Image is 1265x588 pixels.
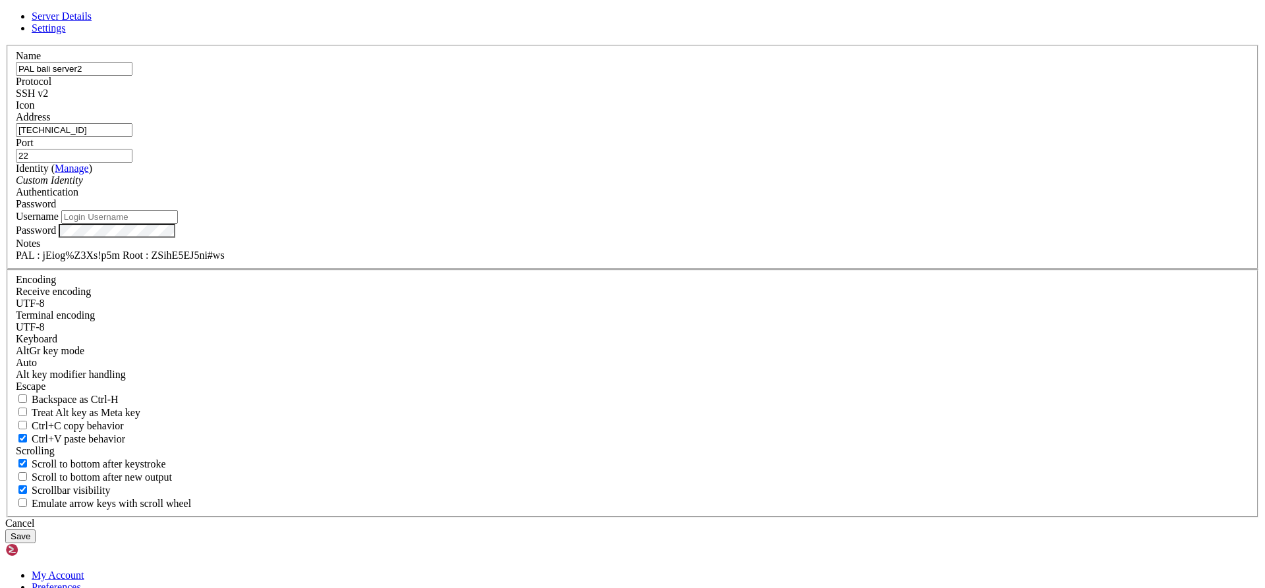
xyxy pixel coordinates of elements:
span: Backspace as Ctrl-H [32,394,119,405]
a: Server Details [32,11,92,22]
div: PAL : jEiog%Z3Xs!p5m Root : ZSihE5EJ5ni#ws [16,250,1249,261]
div: UTF-8 [16,321,1249,333]
span: UTF-8 [16,298,45,309]
span: Auto [16,357,37,368]
label: Ctrl-C copies if true, send ^C to host if false. Ctrl-Shift-C sends ^C to host if true, copies if... [16,420,124,431]
label: Identity [16,163,92,174]
label: Address [16,111,50,122]
div: UTF-8 [16,298,1249,309]
label: If true, the backspace should send BS ('\x08', aka ^H). Otherwise the backspace key should send '... [16,394,119,405]
input: Scrollbar visibility [18,485,27,494]
span: Scrollbar visibility [32,485,111,496]
div: Password [16,198,1249,210]
div: (0, 1) [5,16,11,28]
label: Set the expected encoding for data received from the host. If the encodings do not match, visual ... [16,286,91,297]
input: Backspace as Ctrl-H [18,394,27,403]
label: Set the expected encoding for data received from the host. If the encodings do not match, visual ... [16,345,84,356]
label: Authentication [16,186,78,198]
span: Ctrl+V paste behavior [32,433,125,444]
span: Escape [16,381,45,392]
img: Shellngn [5,543,81,556]
label: Ctrl+V pastes if true, sends ^V to host if false. Ctrl+Shift+V sends ^V to host if true, pastes i... [16,433,125,444]
span: Password [16,198,56,209]
div: Auto [16,357,1249,369]
input: Server Name [16,62,132,76]
span: Scroll to bottom after new output [32,471,172,483]
label: The default terminal encoding. ISO-2022 enables character map translations (like graphics maps). ... [16,309,95,321]
span: Treat Alt key as Meta key [32,407,140,418]
label: Protocol [16,76,51,87]
label: Keyboard [16,333,57,344]
button: Save [5,529,36,543]
label: Notes [16,238,40,249]
label: Whether the Alt key acts as a Meta key or as a distinct Alt key. [16,407,140,418]
label: Scrolling [16,445,55,456]
div: Cancel [5,518,1260,529]
input: Scroll to bottom after keystroke [18,459,27,468]
span: Ctrl+C copy behavior [32,420,124,431]
i: Custom Identity [16,174,83,186]
input: Emulate arrow keys with scroll wheel [18,498,27,507]
label: Icon [16,99,34,111]
div: SSH v2 [16,88,1249,99]
span: UTF-8 [16,321,45,333]
label: Username [16,211,59,222]
input: Treat Alt key as Meta key [18,408,27,416]
span: SSH v2 [16,88,48,99]
input: Login Username [61,210,178,224]
label: The vertical scrollbar mode. [16,485,111,496]
label: When using the alternative screen buffer, and DECCKM (Application Cursor Keys) is active, mouse w... [16,498,191,509]
input: Port Number [16,149,132,163]
label: Port [16,137,34,148]
div: Escape [16,381,1249,392]
input: Scroll to bottom after new output [18,472,27,481]
x-row: FATAL ERROR: Host is unreachable [5,5,1092,16]
a: My Account [32,570,84,581]
label: Controls how the Alt key is handled. Escape: Send an ESC prefix. 8-Bit: Add 128 to the typed char... [16,369,126,380]
span: ( ) [51,163,92,174]
x-row: Connecting [TECHNICAL_ID]... [5,5,1092,16]
input: Host Name or IP [16,123,132,137]
a: Settings [32,22,66,34]
input: Ctrl+C copy behavior [18,421,27,429]
label: Scroll to bottom after new output. [16,471,172,483]
label: Whether to scroll to the bottom on any keystroke. [16,458,166,469]
label: Name [16,50,41,61]
span: Scroll to bottom after keystroke [32,458,166,469]
label: Password [16,225,56,236]
label: Encoding [16,274,56,285]
a: Manage [55,163,89,174]
span: Emulate arrow keys with scroll wheel [32,498,191,509]
div: Custom Identity [16,174,1249,186]
input: Ctrl+V paste behavior [18,434,27,442]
